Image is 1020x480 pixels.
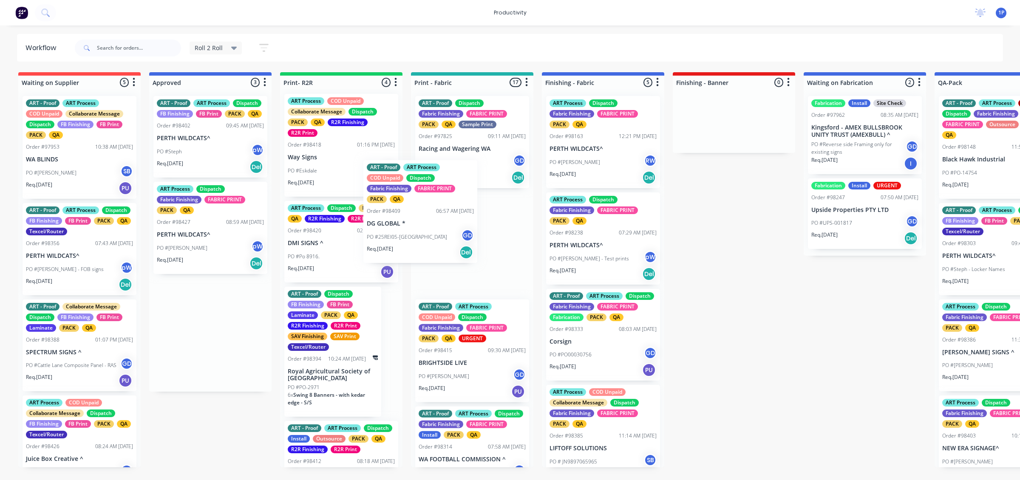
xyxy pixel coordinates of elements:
[998,9,1004,17] span: 1P
[195,43,223,52] span: Roll 2 Roll
[490,6,531,19] div: productivity
[25,43,60,53] div: Workflow
[97,40,181,56] input: Search for orders...
[15,6,28,19] img: Factory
